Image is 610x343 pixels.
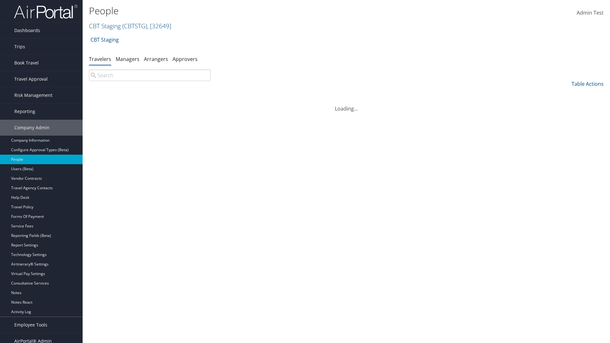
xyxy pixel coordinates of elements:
a: Arrangers [144,56,168,63]
h1: People [89,4,432,17]
a: Approvers [173,56,198,63]
span: Book Travel [14,55,39,71]
span: Travel Approval [14,71,48,87]
span: Company Admin [14,120,50,136]
span: Risk Management [14,87,52,103]
span: , [ 32649 ] [147,22,171,30]
a: Admin Test [577,3,604,23]
span: Admin Test [577,9,604,16]
a: CBT Staging [91,33,119,46]
a: CBT Staging [89,22,171,30]
span: Reporting [14,104,35,119]
span: Dashboards [14,23,40,38]
span: Trips [14,39,25,55]
input: Search [89,70,211,81]
a: Managers [116,56,139,63]
span: ( CBTSTG ) [122,22,147,30]
span: Employee Tools [14,317,47,333]
div: Loading... [89,97,604,112]
a: Table Actions [572,80,604,87]
a: Travelers [89,56,111,63]
img: airportal-logo.png [14,4,78,19]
